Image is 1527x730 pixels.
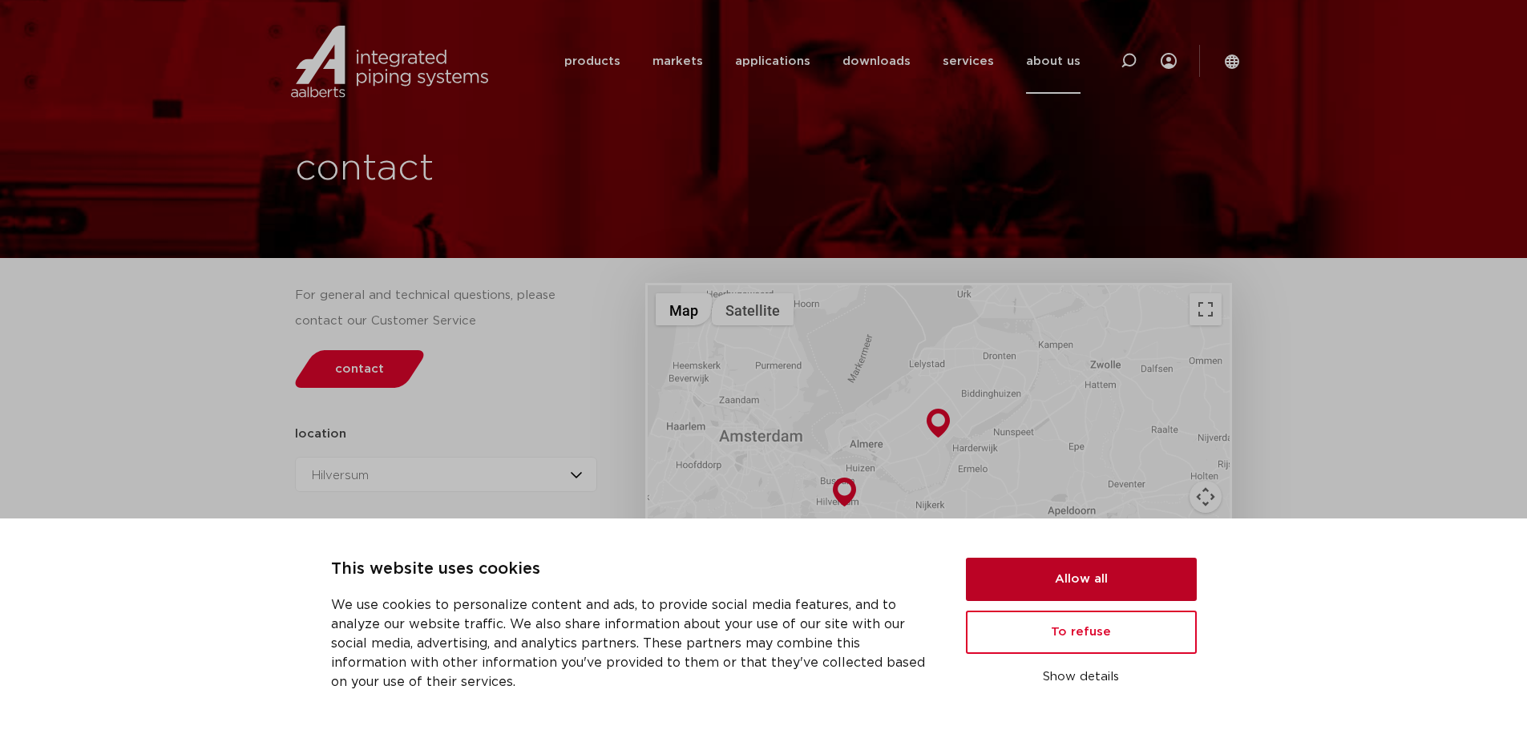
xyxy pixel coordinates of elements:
[725,302,780,319] font: Satellite
[966,663,1197,691] button: Show details
[331,599,925,688] font: We use cookies to personalize content and ads, to provide social media features, and to analyze o...
[331,561,540,577] font: This website uses cookies
[735,29,810,94] a: applications
[943,55,994,67] font: services
[295,428,346,440] font: location
[669,302,698,319] font: Map
[295,289,555,327] font: For general and technical questions, please contact our Customer Service
[656,293,712,325] button: Show street map
[290,350,428,388] a: contact
[1190,481,1222,513] button: Map camera controls
[1161,29,1177,94] div: my IPS
[335,363,384,375] font: contact
[652,29,703,94] a: markets
[966,611,1197,654] button: To refuse
[735,55,810,67] font: applications
[312,470,369,482] font: Hilversum
[652,55,703,67] font: markets
[1190,293,1222,325] button: Toggle fullscreen view
[564,29,620,94] a: products
[564,55,620,67] font: products
[1026,55,1081,67] font: about us
[564,29,1081,94] nav: Menu
[295,150,434,187] font: contact
[842,55,911,67] font: downloads
[966,558,1197,601] button: Allow all
[712,293,794,325] button: Show satellite imagery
